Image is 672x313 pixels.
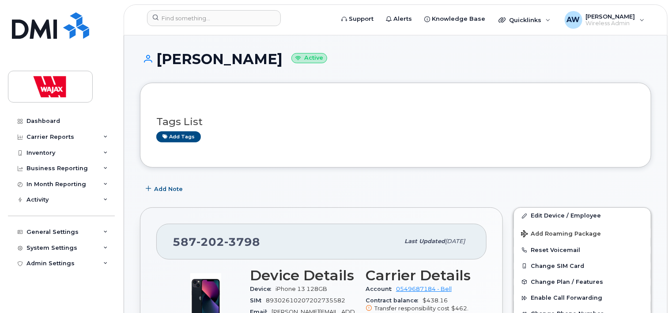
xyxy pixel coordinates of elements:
button: Change Plan / Features [514,274,651,290]
a: Add tags [156,131,201,142]
h1: [PERSON_NAME] [140,51,651,67]
span: [DATE] [445,238,465,244]
span: 3798 [224,235,260,248]
small: Active [291,53,327,63]
span: 587 [173,235,260,248]
span: Contract balance [366,297,423,304]
span: Add Roaming Package [521,230,601,239]
h3: Carrier Details [366,267,471,283]
span: Add Note [154,185,183,193]
button: Change SIM Card [514,258,651,274]
span: Change Plan / Features [531,279,603,285]
button: Reset Voicemail [514,242,651,258]
a: 0549687184 - Bell [396,286,452,292]
h3: Tags List [156,116,635,127]
a: Edit Device / Employee [514,208,651,224]
span: Account [366,286,396,292]
span: 202 [196,235,224,248]
span: SIM [250,297,266,304]
span: Transfer responsibility cost [374,305,449,312]
button: Add Note [140,181,190,197]
h3: Device Details [250,267,355,283]
span: iPhone 13 128GB [276,286,327,292]
span: 89302610207202735582 [266,297,345,304]
span: Last updated [404,238,445,244]
button: Enable Call Forwarding [514,290,651,306]
span: Enable Call Forwarding [531,295,602,302]
button: Add Roaming Package [514,224,651,242]
span: Device [250,286,276,292]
